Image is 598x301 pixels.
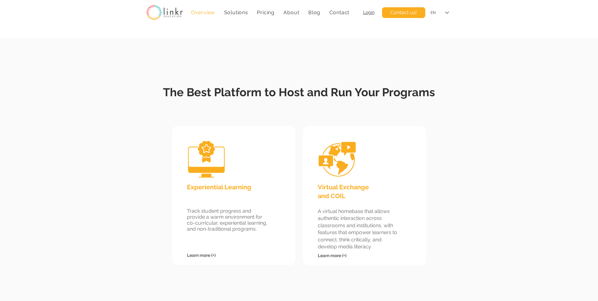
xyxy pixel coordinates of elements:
a: Overview [188,6,218,19]
img: Icon Virtual Exchange and COIL.png [317,139,358,180]
div: EN [431,10,436,15]
div: Solutions [221,6,251,19]
a: Login [363,10,374,15]
img: linkr_logo_transparentbg.png [146,5,183,20]
span: Pricing [257,9,275,15]
span: Contact us! [390,9,417,16]
div: About [280,6,303,19]
span: Experiential Learning [187,183,251,191]
span: Virtual Exchange and COIL [318,183,369,200]
span: Solutions [224,9,248,15]
a: Learn more (+) [187,253,216,258]
nav: Site [188,6,353,19]
img: Icon Certificate and Microcredential Programs.png [186,139,227,180]
span: Overview [191,9,215,15]
a: Contact [326,6,352,19]
span: About [283,9,299,15]
span: Track student progress and provide a warm environment for co-curricular, experiential learning, a... [187,208,267,232]
span: Blog [308,9,320,15]
a: Learn more (+) [318,253,346,258]
a: Blog [305,6,324,19]
div: Language Selector: English [426,6,453,20]
a: Contact us! [382,7,425,18]
span: A virtual homebase that allows authentic interaction across classrooms and institutions, with fea... [318,208,397,250]
span: The Best Platform to Host and Run Your Programs [163,86,435,99]
a: Pricing [254,6,278,19]
span: Contact [329,9,350,15]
